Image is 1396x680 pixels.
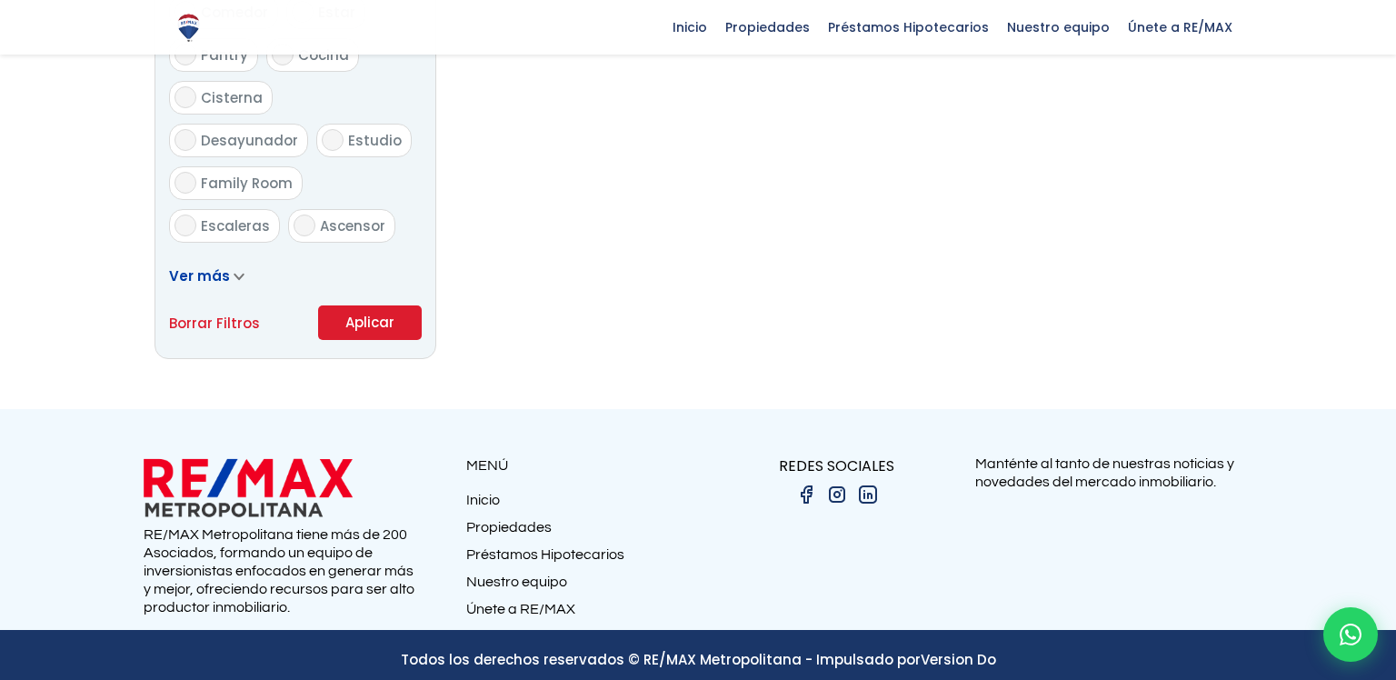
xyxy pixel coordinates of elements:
p: RE/MAX Metropolitana tiene más de 200 Asociados, formando un equipo de inversionistas enfocados e... [144,525,421,616]
button: Aplicar [318,305,422,340]
a: Nuestro equipo [466,573,698,600]
span: Desayunador [201,131,298,150]
img: linkedin.png [857,484,879,505]
img: remax metropolitana logo [144,455,353,521]
input: Estudio [322,129,344,151]
input: Cisterna [174,86,196,108]
p: REDES SOCIALES [698,455,975,477]
span: Únete a RE/MAX [1119,14,1241,41]
span: Cocina [298,45,349,65]
img: Logo de REMAX [173,12,204,44]
span: Escaleras [201,216,270,235]
span: Inicio [663,14,716,41]
span: Cisterna [201,88,263,107]
img: instagram.png [826,484,848,505]
span: Nuestro equipo [998,14,1119,41]
a: Inicio [466,491,698,518]
a: Borrar Filtros [169,312,260,335]
span: Estudio [348,131,402,150]
img: facebook.png [795,484,817,505]
span: Préstamos Hipotecarios [819,14,998,41]
span: Family Room [201,174,293,193]
p: Manténte al tanto de nuestras noticias y novedades del mercado inmobiliario. [975,455,1252,491]
p: MENÚ [466,455,698,477]
input: Ascensor [294,215,315,236]
a: Version Do [921,650,996,669]
input: Escaleras [174,215,196,236]
input: Cocina [272,44,294,65]
p: Todos los derechos reservados © RE/MAX Metropolitana - Impulsado por [144,648,1252,671]
a: Propiedades [466,518,698,545]
span: Ascensor [320,216,385,235]
span: Pantry [201,45,248,65]
input: Family Room [174,172,196,194]
input: Desayunador [174,129,196,151]
a: Préstamos Hipotecarios [466,545,698,573]
input: Pantry [174,44,196,65]
a: Únete a RE/MAX [466,600,698,627]
span: Ver más [169,266,230,285]
a: Ver más [169,266,244,285]
span: Propiedades [716,14,819,41]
